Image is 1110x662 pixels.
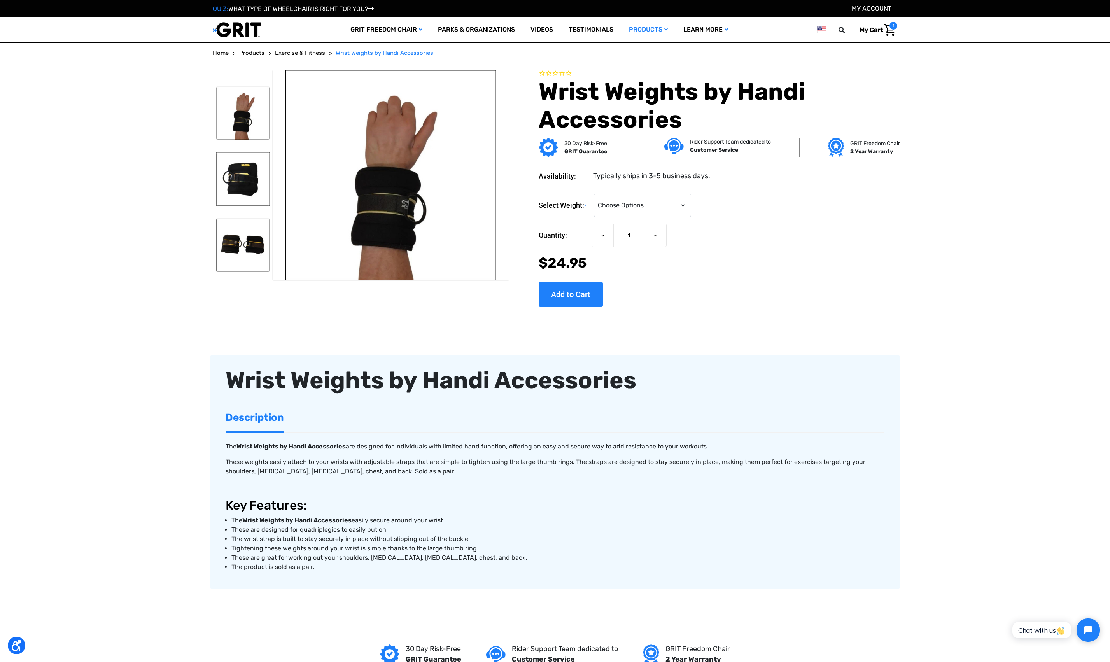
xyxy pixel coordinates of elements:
[852,5,891,12] a: Account
[430,17,523,42] a: Parks & Organizations
[664,138,684,154] img: Customer service
[336,49,433,58] a: Wrist Weights by Handi Accessories
[486,646,506,662] img: Rider Support Team dedicated to Customer Service
[216,152,270,206] img: Wrist Weights by Handi Accessories
[690,138,771,146] p: Rider Support Team dedicated to
[690,147,738,153] strong: Customer Service
[226,442,884,451] p: The are designed for individuals with limited hand function, offering an easy and secure way to a...
[343,17,430,42] a: GRIT Freedom Chair
[406,644,461,654] p: 30 Day Risk-Free
[539,70,897,78] span: Rated 0.0 out of 5 stars 0 reviews
[231,562,884,572] li: The product is sold as a pair.
[828,138,844,157] img: Grit freedom
[213,49,229,56] span: Home
[231,525,884,534] li: These are designed for quadriplegics to easily put on.
[539,138,558,157] img: GRIT Guarantee
[273,70,509,281] img: Wrist Weights by Handi Accessories
[850,139,900,147] p: GRIT Freedom Chair
[860,26,883,33] span: My Cart
[242,517,352,524] strong: Wrist Weights by Handi Accessories
[539,282,603,307] input: Add to Cart
[231,553,884,562] li: These are great for working out your shoulders, [MEDICAL_DATA], [MEDICAL_DATA], chest, and back.
[539,78,897,134] h1: Wrist Weights by Handi Accessories
[226,498,884,513] h2: Key Features:
[539,194,590,217] label: Select Weight:
[621,17,676,42] a: Products
[236,443,346,450] strong: Wrist Weights by Handi Accessories
[213,49,229,58] a: Home
[884,24,895,36] img: Cart
[817,25,826,35] img: us.png
[226,404,284,431] a: Description
[226,457,884,476] p: These weights easily attach to your wrists with adjustable straps that are simple to tighten usin...
[539,255,587,271] span: $24.95
[539,224,588,247] label: Quantity:
[239,49,264,56] span: Products
[213,22,261,38] img: GRIT All-Terrain Wheelchair and Mobility Equipment
[889,22,897,30] span: 1
[512,644,618,654] p: Rider Support Team dedicated to
[213,49,897,58] nav: Breadcrumb
[564,139,607,147] p: 30 Day Risk-Free
[216,219,270,272] img: Wrist Weights by Handi Accessories
[231,534,884,544] li: The wrist strap is built to stay securely in place without slipping out of the buckle.
[1004,612,1106,648] iframe: Tidio Chat
[213,5,228,12] span: QUIZ:
[231,516,884,525] li: The easily secure around your wrist.
[216,87,270,140] img: Wrist Weights by Handi Accessories
[539,171,588,181] dt: Availability:
[226,363,884,398] div: Wrist Weights by Handi Accessories
[564,148,607,155] strong: GRIT Guarantee
[523,17,561,42] a: Videos
[850,148,893,155] strong: 2 Year Warranty
[854,22,897,38] a: Cart with 1 items
[676,17,736,42] a: Learn More
[275,49,325,58] a: Exercise & Fitness
[593,171,710,181] dd: Typically ships in 3-5 business days.
[213,5,374,12] a: QUIZ:WHAT TYPE OF WHEELCHAIR IS RIGHT FOR YOU?
[561,17,621,42] a: Testimonials
[239,49,264,58] a: Products
[275,49,325,56] span: Exercise & Fitness
[336,49,433,56] span: Wrist Weights by Handi Accessories
[231,544,884,553] li: Tightening these weights around your wrist is simple thanks to the large thumb ring.
[665,644,730,654] p: GRIT Freedom Chair
[842,22,854,38] input: Search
